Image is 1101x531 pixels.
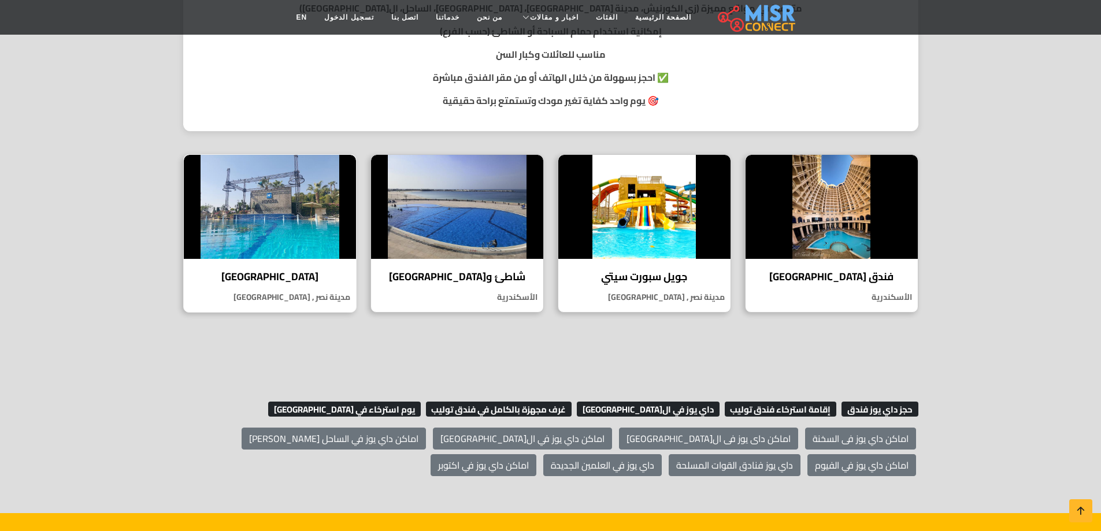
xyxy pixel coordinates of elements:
a: إقامة استرخاء فندق توليب [722,400,837,418]
h4: شاطئ و[GEOGRAPHIC_DATA] [380,270,535,283]
a: داي يوز فنادق القوات المسلحة [669,454,800,476]
a: اماكن داى يوز فى ال[GEOGRAPHIC_DATA] [619,428,798,450]
a: اماكن داي يوز في اكتوبر [431,454,536,476]
p: مدينة نصر , [GEOGRAPHIC_DATA] [558,291,731,303]
a: يوم استرخاء في [GEOGRAPHIC_DATA] [265,400,421,418]
a: من نحن [468,6,511,28]
a: اخبار و مقالات [511,6,587,28]
strong: 🎯 يوم واحد كفاية تغير مودك وتستمتع براحة حقيقية [443,92,659,109]
a: فندق الماسة [GEOGRAPHIC_DATA] مدينة نصر , [GEOGRAPHIC_DATA] [176,154,364,313]
a: غرف مجهزة بالكامل في فندق توليب [423,400,572,418]
a: داي يوز في العلمين الجديدة [543,454,662,476]
a: الفئات [587,6,627,28]
p: الأسكندرية [371,291,543,303]
p: الأسكندرية [746,291,918,303]
span: اخبار و مقالات [530,12,579,23]
strong: ✅ احجز بسهولة من خلال الهاتف أو من مقر الفندق مباشرة [433,69,669,86]
img: شاطئ وفندق جولدن جويل [371,155,543,259]
a: حجز داي يوز فندق [839,400,918,418]
a: شاطئ وفندق جولدن جويل شاطئ و[GEOGRAPHIC_DATA] الأسكندرية [364,154,551,313]
a: اماكن داي يوز فى السخنة [805,428,916,450]
a: اتصل بنا [383,6,427,28]
a: خدماتنا [427,6,468,28]
span: إقامة استرخاء فندق توليب [725,402,837,417]
a: EN [288,6,316,28]
strong: مناسب للعائلات وكبار السن [496,46,606,63]
h4: [GEOGRAPHIC_DATA] [192,270,347,283]
a: فندق توليب الإسكندرية فندق [GEOGRAPHIC_DATA] الأسكندرية [738,154,925,313]
img: فندق الماسة [184,155,356,259]
h4: فندق [GEOGRAPHIC_DATA] [754,270,909,283]
span: يوم استرخاء في [GEOGRAPHIC_DATA] [268,402,421,417]
a: اماكن داي يوز في ال[GEOGRAPHIC_DATA] [433,428,612,450]
span: غرف مجهزة بالكامل في فندق توليب [426,402,572,417]
span: داي يوز في ال[GEOGRAPHIC_DATA] [577,402,720,417]
a: داي يوز في ال[GEOGRAPHIC_DATA] [574,400,720,418]
img: main.misr_connect [718,3,795,32]
img: فندق توليب الإسكندرية [746,155,918,259]
a: جويل سبورت سيتي جويل سبورت سيتي مدينة نصر , [GEOGRAPHIC_DATA] [551,154,738,313]
span: حجز داي يوز فندق [841,402,918,417]
img: جويل سبورت سيتي [558,155,731,259]
a: تسجيل الدخول [316,6,382,28]
a: اماكن داي يوز في الفيوم [807,454,916,476]
h4: جويل سبورت سيتي [567,270,722,283]
a: الصفحة الرئيسية [627,6,700,28]
a: اماكن داي يوز في الساحل [PERSON_NAME] [242,428,426,450]
p: مدينة نصر , [GEOGRAPHIC_DATA] [184,291,356,303]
